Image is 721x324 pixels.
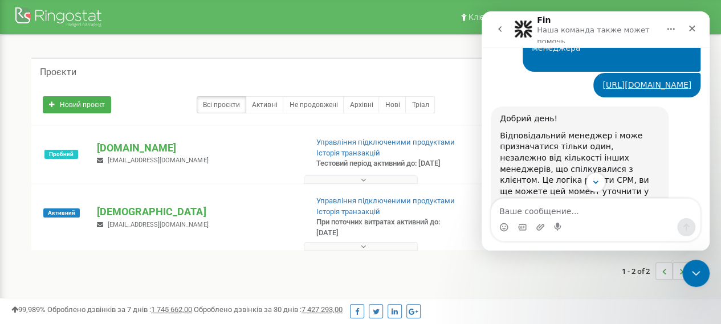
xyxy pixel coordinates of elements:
[302,305,343,314] u: 7 427 293,00
[469,13,498,22] span: Клієнти
[316,158,462,169] p: Тестовий період активний до: [DATE]
[9,95,219,244] div: Valentyna говорит…
[97,204,298,219] p: [DEMOGRAPHIC_DATA]
[97,141,298,155] p: [DOMAIN_NAME]
[405,96,435,113] a: Тріал
[195,207,214,225] button: Отправить сообщение…
[622,251,690,291] nav: ...
[197,96,246,113] a: Всі проєкти
[43,208,80,218] span: Активний
[316,138,455,146] a: Управління підключеними продуктами
[14,5,105,31] img: Ringostat Logo
[343,96,379,113] a: Архівні
[108,157,208,164] span: [EMAIL_ADDRESS][DOMAIN_NAME]
[18,211,27,220] button: Средство выбора эмодзи
[194,305,343,314] span: Оброблено дзвінків за 30 днів :
[283,96,344,113] a: Не продовжені
[682,260,710,287] iframe: Intercom live chat
[104,161,124,181] button: Scroll to bottom
[10,187,218,207] textarea: Ваше сообщение...
[44,150,78,159] span: Пробний
[11,305,46,314] span: 99,989%
[43,96,111,113] a: Новий проєкт
[36,211,45,220] button: Средство выбора GIF-файла
[316,196,455,205] a: Управління підключеними продуктами
[316,207,380,216] a: Історія транзакцій
[47,305,192,314] span: Оброблено дзвінків за 7 днів :
[18,119,178,197] div: Відповідальний менеджер і може призначатися тільки один, незалежно від кількості інших менеджерів...
[9,95,187,243] div: Добрий день!Відповідальний менеджер і може призначатися тільки один, незалежно від кількості інши...
[40,67,76,77] h5: Проєкти
[378,96,406,113] a: Нові
[72,211,82,220] button: Start recording
[482,11,710,251] iframe: Intercom live chat
[246,96,283,113] a: Активні
[54,211,63,220] button: Добавить вложение
[151,305,192,314] u: 1 745 662,00
[316,217,462,238] p: При поточних витратах активний до: [DATE]
[108,221,208,228] span: [EMAIL_ADDRESS][DOMAIN_NAME]
[18,102,178,113] div: Добрий день!
[622,263,655,280] span: 1 - 2 of 2
[316,149,380,157] a: Історія транзакцій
